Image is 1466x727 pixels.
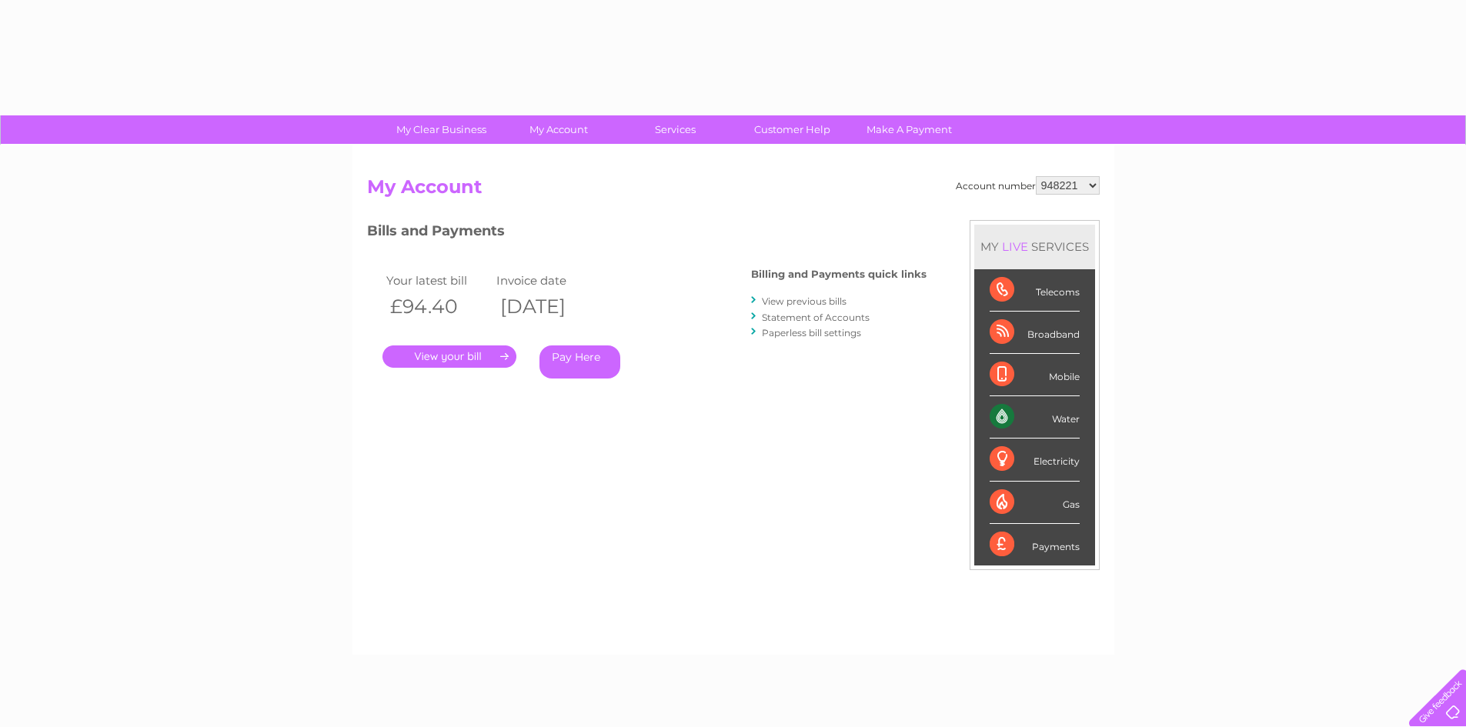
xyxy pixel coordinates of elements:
[729,115,856,144] a: Customer Help
[990,269,1080,312] div: Telecoms
[999,239,1031,254] div: LIVE
[990,439,1080,481] div: Electricity
[762,327,861,338] a: Paperless bill settings
[974,225,1095,268] div: MY SERVICES
[382,270,493,291] td: Your latest bill
[493,270,603,291] td: Invoice date
[751,268,927,280] h4: Billing and Payments quick links
[990,482,1080,524] div: Gas
[382,345,516,368] a: .
[990,312,1080,354] div: Broadband
[612,115,739,144] a: Services
[539,345,620,379] a: Pay Here
[762,295,847,307] a: View previous bills
[367,220,927,247] h3: Bills and Payments
[990,396,1080,439] div: Water
[990,354,1080,396] div: Mobile
[956,176,1100,195] div: Account number
[495,115,622,144] a: My Account
[493,291,603,322] th: [DATE]
[762,312,870,323] a: Statement of Accounts
[846,115,973,144] a: Make A Payment
[990,524,1080,565] div: Payments
[378,115,505,144] a: My Clear Business
[382,291,493,322] th: £94.40
[367,176,1100,205] h2: My Account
